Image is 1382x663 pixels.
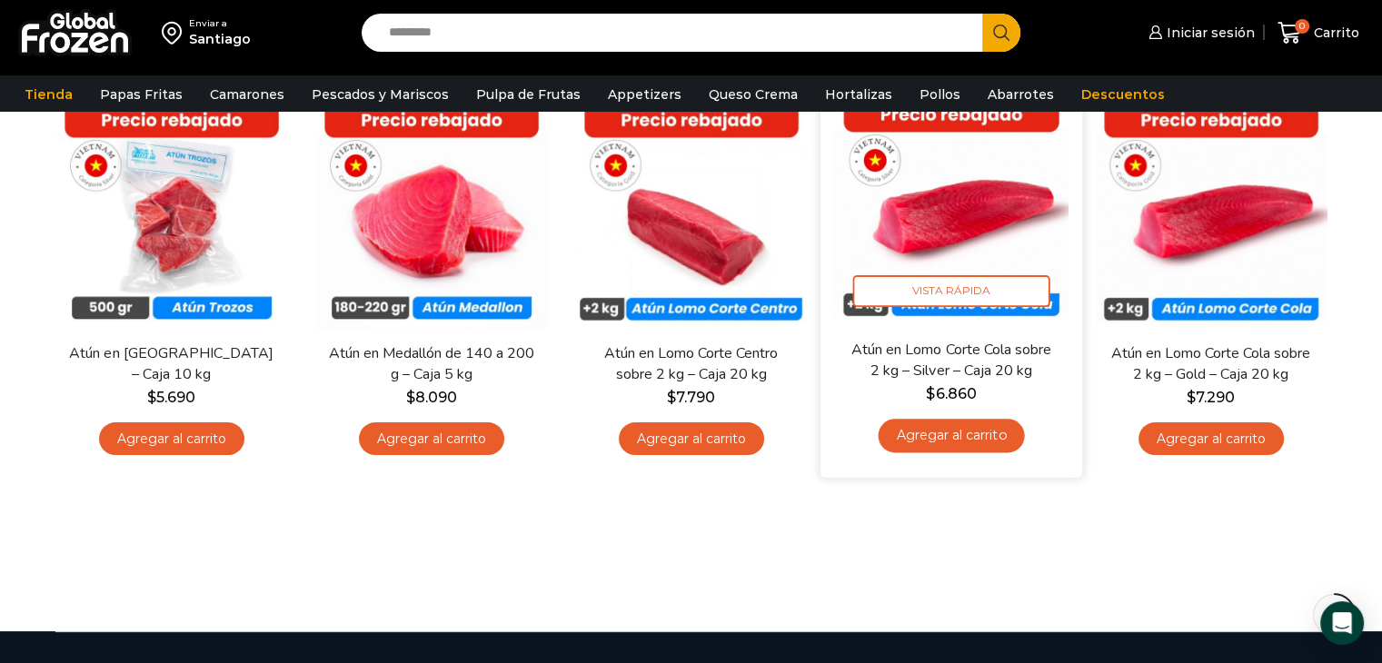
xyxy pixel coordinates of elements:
button: Search button [982,14,1020,52]
span: Iniciar sesión [1162,24,1255,42]
a: 0 Carrito [1273,12,1364,54]
img: address-field-icon.svg [162,17,189,48]
bdi: 7.290 [1187,389,1235,406]
a: Papas Fritas [91,77,192,112]
span: Vista Rápida [852,275,1049,307]
a: Iniciar sesión [1144,15,1255,51]
a: Atún en Lomo Corte Centro sobre 2 kg – Caja 20 kg [586,343,795,385]
a: Appetizers [599,77,691,112]
a: Atún en Lomo Corte Cola sobre 2 kg – Silver – Caja 20 kg [845,339,1056,381]
a: Camarones [201,77,293,112]
a: Agregar al carrito: “Atún en Medallón de 140 a 200 g - Caja 5 kg” [359,422,504,456]
bdi: 8.090 [406,389,457,406]
bdi: 5.690 [147,389,195,406]
a: Atún en [GEOGRAPHIC_DATA] – Caja 10 kg [66,343,275,385]
a: Pulpa de Frutas [467,77,590,112]
a: Atún en Lomo Corte Cola sobre 2 kg – Gold – Caja 20 kg [1106,343,1315,385]
a: Agregar al carrito: “Atún en Lomo Corte Cola sobre 2 kg - Gold – Caja 20 kg” [1138,422,1284,456]
div: Santiago [189,30,251,48]
span: Carrito [1309,24,1359,42]
bdi: 6.860 [926,384,976,401]
span: $ [406,389,415,406]
span: $ [147,389,156,406]
a: Descuentos [1072,77,1174,112]
span: 0 [1295,19,1309,34]
a: Hortalizas [816,77,901,112]
a: Agregar al carrito: “Atún en Lomo Corte Centro sobre 2 kg - Caja 20 kg” [619,422,764,456]
div: Enviar a [189,17,251,30]
a: Pollos [910,77,969,112]
bdi: 7.790 [667,389,715,406]
a: Agregar al carrito: “Atún en Trozos - Caja 10 kg” [99,422,244,456]
span: $ [667,389,676,406]
a: Atún en Medallón de 140 a 200 g – Caja 5 kg [326,343,535,385]
a: Abarrotes [979,77,1063,112]
div: Open Intercom Messenger [1320,601,1364,645]
a: Tienda [15,77,82,112]
a: Agregar al carrito: “Atún en Lomo Corte Cola sobre 2 kg - Silver - Caja 20 kg” [878,419,1024,452]
span: $ [1187,389,1196,406]
a: Pescados y Mariscos [303,77,458,112]
a: Queso Crema [700,77,807,112]
span: $ [926,384,935,401]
